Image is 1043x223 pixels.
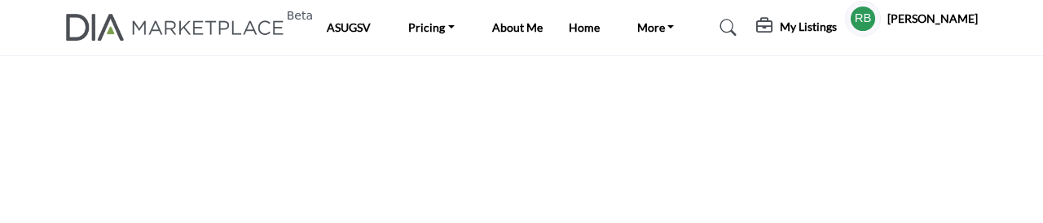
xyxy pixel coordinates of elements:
h6: Beta [287,9,313,23]
a: Pricing [397,16,466,39]
a: About Me [492,20,543,34]
img: site Logo [66,14,293,41]
a: ASUGSV [327,20,371,34]
button: Show hide supplier dropdown [845,1,881,37]
a: Search [704,15,747,41]
a: Home [569,20,600,34]
a: Beta [66,14,293,41]
div: My Listings [756,18,837,37]
a: More [626,16,686,39]
h5: My Listings [780,20,837,34]
h5: [PERSON_NAME] [887,11,978,27]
